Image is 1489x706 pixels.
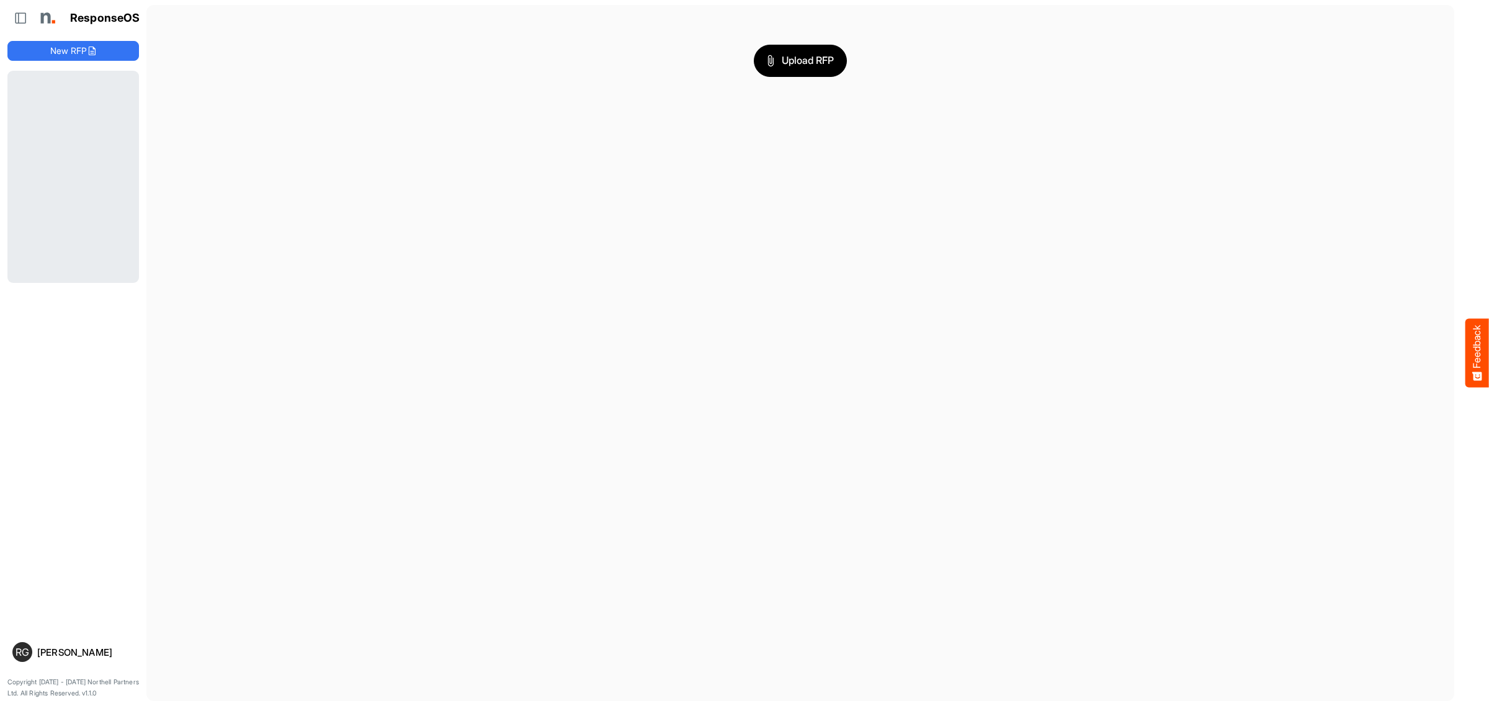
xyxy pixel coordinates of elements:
img: Northell [34,6,59,30]
button: Upload RFP [754,45,847,77]
p: Copyright [DATE] - [DATE] Northell Partners Ltd. All Rights Reserved. v1.1.0 [7,677,139,699]
span: RG [16,647,29,657]
button: New RFP [7,41,139,61]
h1: ResponseOS [70,12,140,25]
span: Upload RFP [767,53,834,69]
button: Feedback [1465,319,1489,388]
div: Loading... [7,71,139,282]
div: [PERSON_NAME] [37,648,134,657]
